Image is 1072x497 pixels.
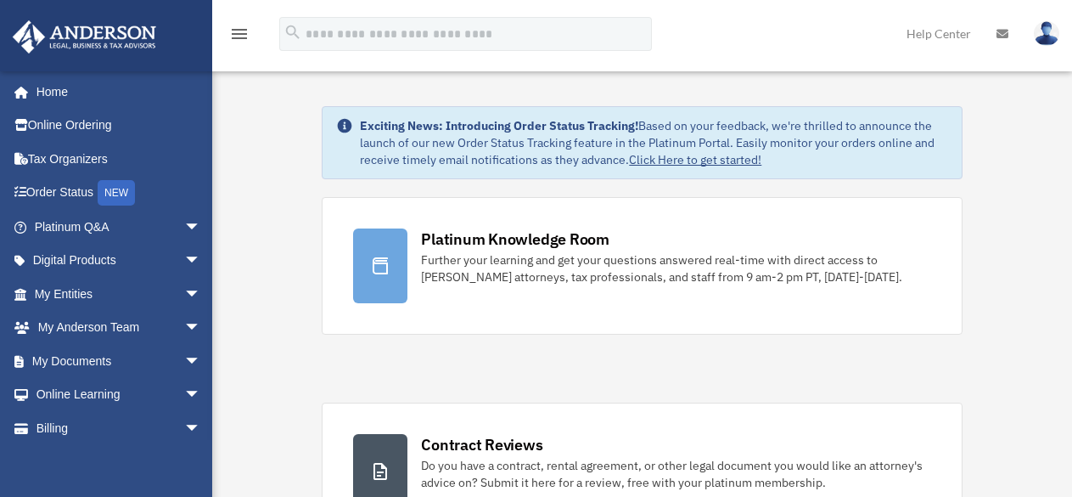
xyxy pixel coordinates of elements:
[12,277,227,311] a: My Entitiesarrow_drop_down
[184,244,218,279] span: arrow_drop_down
[229,30,250,44] a: menu
[12,244,227,278] a: Digital Productsarrow_drop_down
[421,434,542,455] div: Contract Reviews
[1034,21,1059,46] img: User Pic
[184,277,218,312] span: arrow_drop_down
[8,20,161,54] img: Anderson Advisors Platinum Portal
[421,229,609,250] div: Platinum Knowledge Room
[184,210,218,245] span: arrow_drop_down
[12,311,227,345] a: My Anderson Teamarrow_drop_down
[184,344,218,379] span: arrow_drop_down
[184,411,218,446] span: arrow_drop_down
[421,251,930,285] div: Further your learning and get your questions answered real-time with direct access to [PERSON_NAM...
[12,109,227,143] a: Online Ordering
[283,23,302,42] i: search
[322,197,962,335] a: Platinum Knowledge Room Further your learning and get your questions answered real-time with dire...
[360,117,947,168] div: Based on your feedback, we're thrilled to announce the launch of our new Order Status Tracking fe...
[184,378,218,413] span: arrow_drop_down
[629,152,761,167] a: Click Here to get started!
[12,344,227,378] a: My Documentsarrow_drop_down
[12,142,227,176] a: Tax Organizers
[229,24,250,44] i: menu
[98,180,135,206] div: NEW
[360,118,638,133] strong: Exciting News: Introducing Order Status Tracking!
[12,75,218,109] a: Home
[12,378,227,412] a: Online Learningarrow_drop_down
[421,457,930,491] div: Do you have a contract, rental agreement, or other legal document you would like an attorney's ad...
[184,311,218,346] span: arrow_drop_down
[12,176,227,211] a: Order StatusNEW
[12,210,227,244] a: Platinum Q&Aarrow_drop_down
[12,411,227,445] a: Billingarrow_drop_down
